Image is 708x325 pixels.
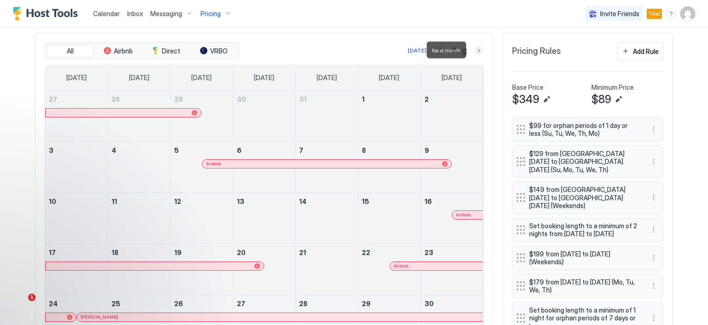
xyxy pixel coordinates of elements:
[112,197,117,205] span: 11
[108,141,171,192] td: August 4, 2025
[648,252,659,263] button: More options
[648,280,659,291] div: menu
[174,95,183,103] span: 29
[28,294,35,301] span: 1
[421,295,483,312] a: August 30, 2025
[174,146,179,154] span: 5
[191,45,237,58] button: VRBO
[108,193,170,210] a: August 11, 2025
[81,314,479,320] div: [PERSON_NAME]
[529,250,639,266] span: $199 from [DATE] to [DATE] (Weekends)
[233,142,295,159] a: August 6, 2025
[394,263,408,269] span: Airbnb
[108,91,170,108] a: July 28, 2025
[170,91,233,142] td: July 29, 2025
[600,10,639,18] span: Invite Friends
[233,141,295,192] td: August 6, 2025
[680,6,695,21] div: User profile
[49,197,56,205] span: 10
[648,192,659,203] div: menu
[425,95,429,103] span: 2
[93,9,120,18] a: Calendar
[206,161,221,167] span: Airbnb
[210,47,228,55] span: VRBO
[45,42,239,60] div: tab-group
[420,141,483,192] td: August 9, 2025
[299,146,303,154] span: 7
[420,192,483,244] td: August 16, 2025
[254,74,274,82] span: [DATE]
[171,193,233,210] a: August 12, 2025
[143,45,189,58] button: Direct
[49,300,58,308] span: 24
[456,212,479,218] div: Airbnb
[299,300,307,308] span: 28
[66,74,87,82] span: [DATE]
[591,93,611,106] span: $89
[47,45,93,58] button: All
[49,95,57,103] span: 27
[425,146,429,154] span: 9
[358,295,420,312] a: August 29, 2025
[112,300,120,308] span: 25
[529,150,639,174] span: $129 from [GEOGRAPHIC_DATA][DATE] to [GEOGRAPHIC_DATA][DATE] (Su, Mo, Tu, We, Th)
[456,212,471,218] span: Airbnb
[7,236,191,300] iframe: Intercom notifications message
[613,94,624,105] button: Edit
[45,193,107,210] a: August 10, 2025
[648,156,659,167] button: More options
[13,7,82,21] a: Host Tools Logo
[299,197,307,205] span: 14
[237,146,242,154] span: 6
[358,142,420,159] a: August 8, 2025
[174,197,181,205] span: 12
[358,244,421,295] td: August 22, 2025
[648,192,659,203] button: More options
[408,46,426,55] div: [DATE]
[420,244,483,295] td: August 23, 2025
[299,95,307,103] span: 31
[421,244,483,261] a: August 23, 2025
[245,65,283,90] a: Wednesday
[379,74,399,82] span: [DATE]
[108,295,170,312] a: August 25, 2025
[108,91,171,142] td: July 28, 2025
[420,91,483,142] td: August 2, 2025
[170,244,233,295] td: August 19, 2025
[237,300,245,308] span: 27
[112,146,116,154] span: 4
[358,91,421,142] td: August 1, 2025
[171,244,233,261] a: August 19, 2025
[295,141,358,192] td: August 7, 2025
[112,95,120,103] span: 28
[127,9,143,18] a: Inbox
[233,193,295,210] a: August 13, 2025
[529,122,639,138] span: $99 for orphan periods of 1 day or less (Su, Tu, We, Th, Mo)
[648,313,659,324] div: menu
[129,74,149,82] span: [DATE]
[529,278,639,294] span: $179 from [DATE] to [DATE] (Mo, Tu, We, Th)
[541,94,552,105] button: Edit
[394,263,479,269] div: Airbnb
[442,74,462,82] span: [DATE]
[93,10,120,17] span: Calendar
[648,156,659,167] div: menu
[295,192,358,244] td: August 14, 2025
[649,10,660,18] span: Trial
[421,91,483,108] a: August 2, 2025
[358,193,420,210] a: August 15, 2025
[295,244,358,261] a: August 21, 2025
[362,197,369,205] span: 15
[170,141,233,192] td: August 5, 2025
[237,197,244,205] span: 13
[512,93,539,106] span: $349
[648,313,659,324] button: More options
[233,244,295,261] a: August 20, 2025
[45,295,107,312] a: August 24, 2025
[45,141,108,192] td: August 3, 2025
[648,124,659,135] div: menu
[421,193,483,210] a: August 16, 2025
[67,47,74,55] span: All
[114,47,133,55] span: Airbnb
